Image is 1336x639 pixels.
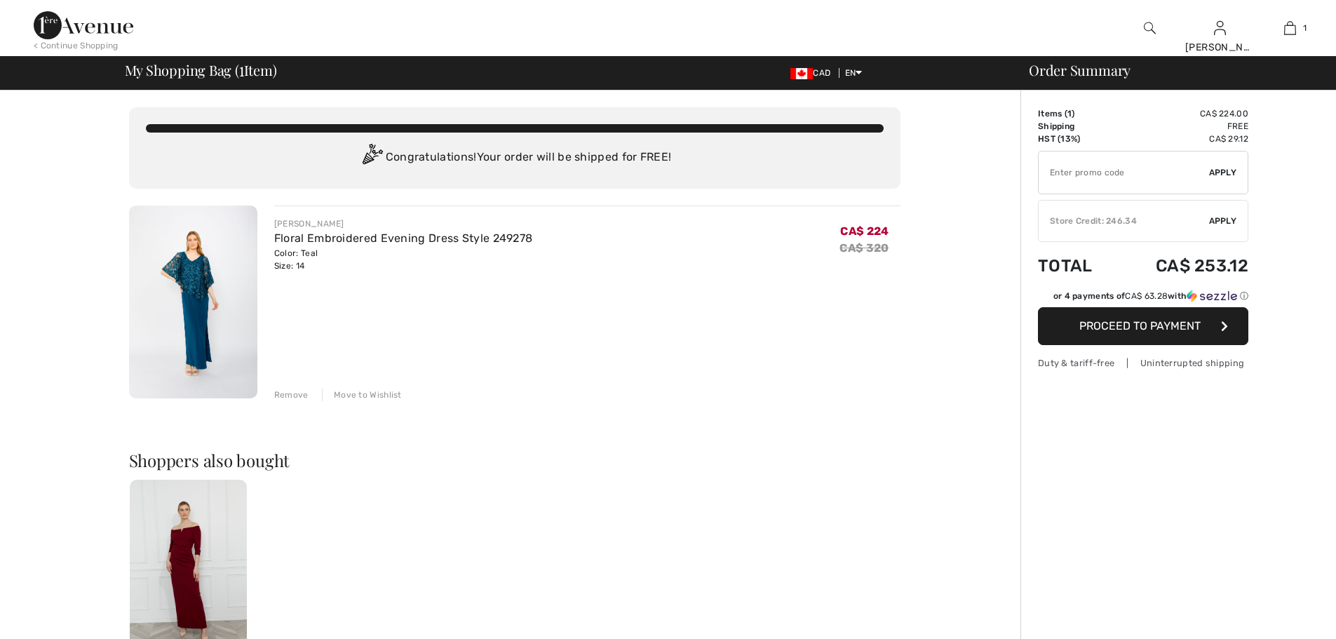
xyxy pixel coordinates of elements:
div: Congratulations! Your order will be shipped for FREE! [146,144,884,172]
img: Floral Embroidered Evening Dress Style 249278 [129,206,257,398]
div: or 4 payments of with [1053,290,1248,302]
img: search the website [1144,20,1156,36]
span: Apply [1209,215,1237,227]
div: or 4 payments ofCA$ 63.28withSezzle Click to learn more about Sezzle [1038,290,1248,307]
div: Duty & tariff-free | Uninterrupted shipping [1038,356,1248,370]
td: CA$ 253.12 [1116,242,1248,290]
td: CA$ 29.12 [1116,133,1248,145]
td: HST (13%) [1038,133,1116,145]
span: My Shopping Bag ( Item) [125,63,277,77]
img: Congratulation2.svg [358,144,386,172]
div: Color: Teal Size: 14 [274,247,533,272]
img: My Info [1214,20,1226,36]
td: CA$ 224.00 [1116,107,1248,120]
s: CA$ 320 [839,241,889,255]
span: 1 [239,60,244,78]
a: Floral Embroidered Evening Dress Style 249278 [274,231,533,245]
img: 1ère Avenue [34,11,133,39]
span: Apply [1209,166,1237,179]
span: EN [845,68,863,78]
span: CA$ 224 [840,224,889,238]
td: Free [1116,120,1248,133]
input: Promo code [1039,152,1209,194]
a: Sign In [1214,21,1226,34]
span: 1 [1067,109,1072,119]
span: CA$ 63.28 [1125,291,1168,301]
img: Sezzle [1187,290,1237,302]
td: Shipping [1038,120,1116,133]
div: Remove [274,389,309,401]
div: Order Summary [1012,63,1328,77]
button: Proceed to Payment [1038,307,1248,345]
td: Total [1038,242,1116,290]
span: Proceed to Payment [1079,319,1201,332]
span: 1 [1303,22,1307,34]
td: Items ( ) [1038,107,1116,120]
div: [PERSON_NAME] [1185,40,1254,55]
span: CAD [790,68,836,78]
div: < Continue Shopping [34,39,119,52]
div: [PERSON_NAME] [274,217,533,230]
img: My Bag [1284,20,1296,36]
div: Move to Wishlist [322,389,402,401]
img: Canadian Dollar [790,68,813,79]
h2: Shoppers also bought [129,452,900,469]
a: 1 [1255,20,1324,36]
div: Store Credit: 246.34 [1039,215,1209,227]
